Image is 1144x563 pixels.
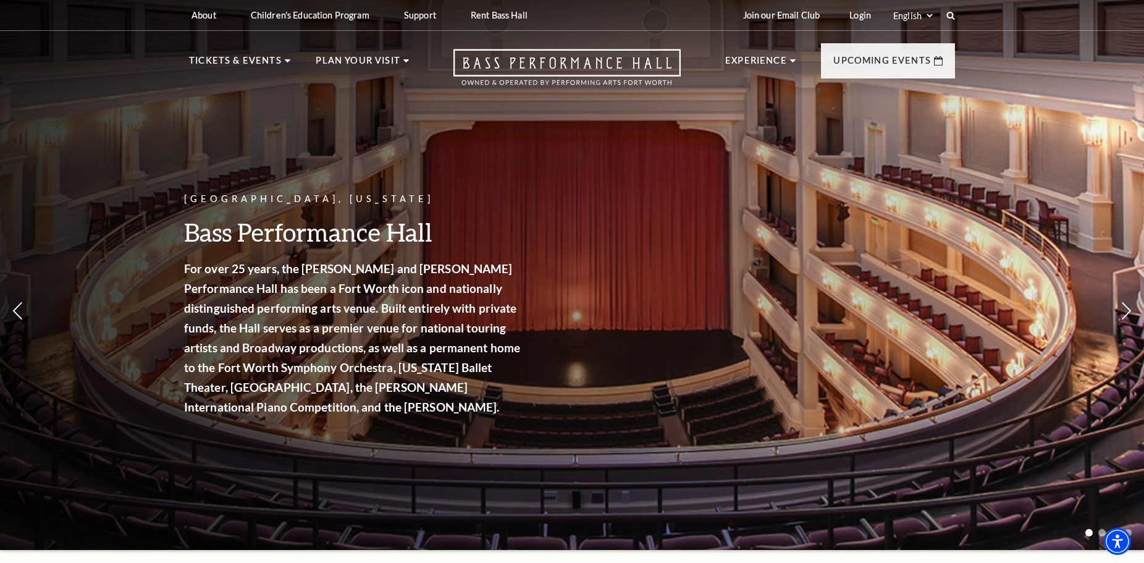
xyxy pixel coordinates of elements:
p: Rent Bass Hall [471,10,528,20]
p: Tickets & Events [189,53,282,75]
select: Select: [891,10,935,22]
p: Children's Education Program [251,10,369,20]
p: Upcoming Events [833,53,931,75]
strong: For over 25 years, the [PERSON_NAME] and [PERSON_NAME] Performance Hall has been a Fort Worth ico... [184,261,520,414]
div: Accessibility Menu [1104,528,1131,555]
h3: Bass Performance Hall [184,216,524,248]
p: Plan Your Visit [316,53,400,75]
p: Support [404,10,436,20]
p: About [191,10,216,20]
p: [GEOGRAPHIC_DATA], [US_STATE] [184,192,524,207]
p: Experience [725,53,787,75]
